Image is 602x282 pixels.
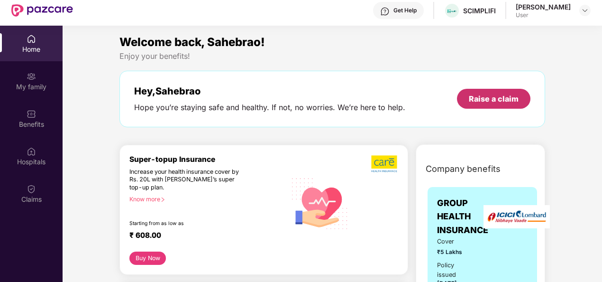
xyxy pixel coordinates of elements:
[437,261,471,280] div: Policy issued
[134,103,405,113] div: Hope you’re staying safe and healthy. If not, no worries. We’re here to help.
[129,168,246,192] div: Increase your health insurance cover by Rs. 20L with [PERSON_NAME]’s super top-up plan.
[134,85,405,97] div: Hey, Sahebrao
[129,231,277,242] div: ₹ 608.00
[445,8,459,15] img: transparent%20(1).png
[463,6,496,15] div: SCIMPLIFI
[393,7,417,14] div: Get Help
[27,184,36,194] img: svg+xml;base64,PHN2ZyBpZD0iQ2xhaW0iIHhtbG5zPSJodHRwOi8vd3d3LnczLm9yZy8yMDAwL3N2ZyIgd2lkdGg9IjIwIi...
[483,205,550,228] img: insurerLogo
[516,11,571,19] div: User
[11,4,73,17] img: New Pazcare Logo
[129,196,281,202] div: Know more
[380,7,390,16] img: svg+xml;base64,PHN2ZyBpZD0iSGVscC0zMngzMiIgeG1sbnM9Imh0dHA6Ly93d3cudzMub3JnLzIwMDAvc3ZnIiB3aWR0aD...
[27,147,36,156] img: svg+xml;base64,PHN2ZyBpZD0iSG9zcGl0YWxzIiB4bWxucz0iaHR0cDovL3d3dy53My5vcmcvMjAwMC9zdmciIHdpZHRoPS...
[426,162,501,176] span: Company benefits
[160,197,165,202] span: right
[371,155,398,173] img: b5dec4f62d2307b9de63beb79f102df3.png
[27,109,36,119] img: svg+xml;base64,PHN2ZyBpZD0iQmVuZWZpdHMiIHhtbG5zPSJodHRwOi8vd3d3LnczLm9yZy8yMDAwL3N2ZyIgd2lkdGg9Ij...
[516,2,571,11] div: [PERSON_NAME]
[437,248,471,257] span: ₹5 Lakhs
[119,51,545,61] div: Enjoy your benefits!
[27,72,36,81] img: svg+xml;base64,PHN2ZyB3aWR0aD0iMjAiIGhlaWdodD0iMjAiIHZpZXdCb3g9IjAgMCAyMCAyMCIgZmlsbD0ibm9uZSIgeG...
[129,252,166,265] button: Buy Now
[129,155,286,164] div: Super-topup Insurance
[286,169,354,237] img: svg+xml;base64,PHN2ZyB4bWxucz0iaHR0cDovL3d3dy53My5vcmcvMjAwMC9zdmciIHhtbG5zOnhsaW5rPSJodHRwOi8vd3...
[581,7,589,14] img: svg+xml;base64,PHN2ZyBpZD0iRHJvcGRvd24tMzJ4MzIiIHhtbG5zPSJodHRwOi8vd3d3LnczLm9yZy8yMDAwL3N2ZyIgd2...
[27,34,36,44] img: svg+xml;base64,PHN2ZyBpZD0iSG9tZSIgeG1sbnM9Imh0dHA6Ly93d3cudzMub3JnLzIwMDAvc3ZnIiB3aWR0aD0iMjAiIG...
[437,197,488,237] span: GROUP HEALTH INSURANCE
[469,94,519,104] div: Raise a claim
[119,35,265,49] span: Welcome back, Sahebrao!
[129,220,246,227] div: Starting from as low as
[437,237,471,246] span: Cover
